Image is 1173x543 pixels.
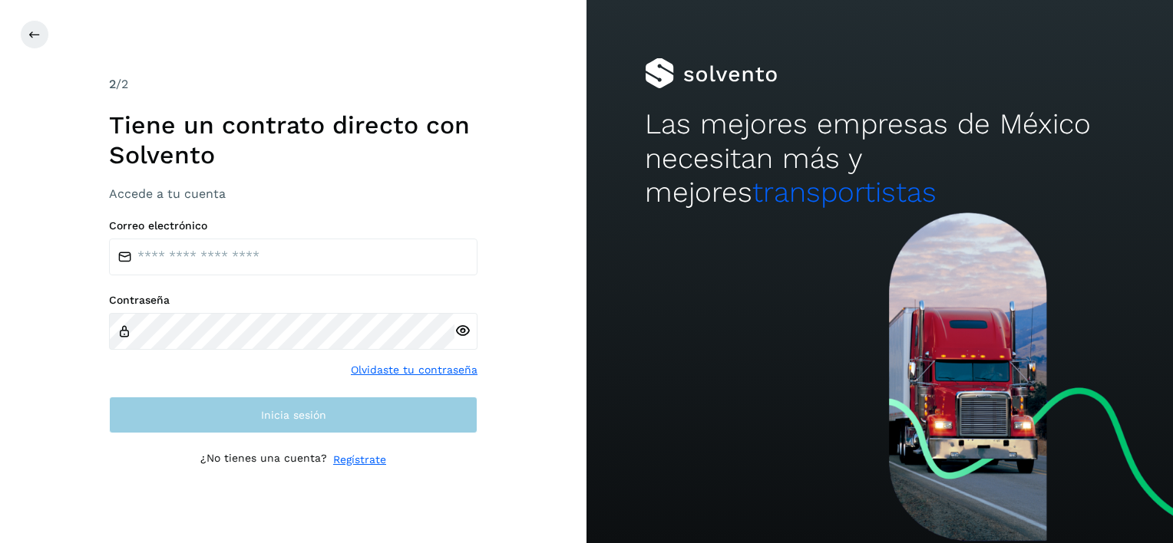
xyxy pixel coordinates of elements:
span: 2 [109,77,116,91]
a: Regístrate [333,452,386,468]
span: transportistas [752,176,937,209]
div: /2 [109,75,477,94]
h1: Tiene un contrato directo con Solvento [109,110,477,169]
span: Inicia sesión [261,410,326,420]
a: Olvidaste tu contraseña [351,362,477,378]
h2: Las mejores empresas de México necesitan más y mejores [645,107,1114,209]
label: Correo electrónico [109,219,477,232]
button: Inicia sesión [109,397,477,433]
p: ¿No tienes una cuenta? [200,452,327,468]
label: Contraseña [109,294,477,307]
h3: Accede a tu cuenta [109,186,477,201]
